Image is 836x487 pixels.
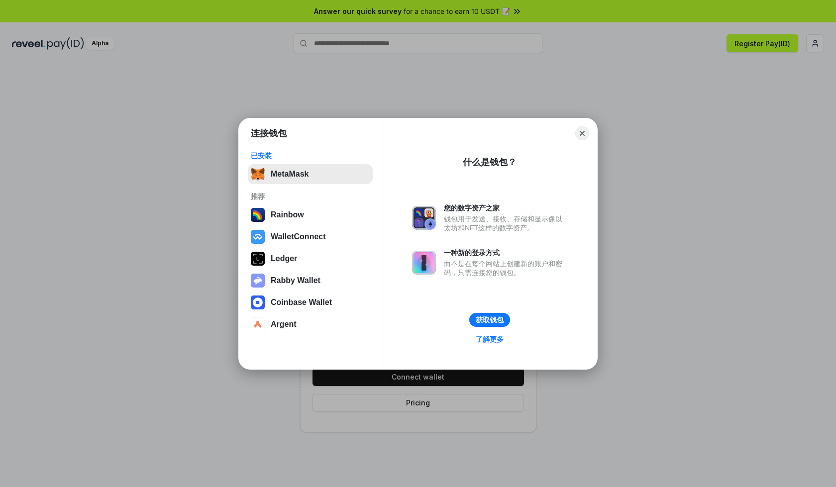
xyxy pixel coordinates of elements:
[248,314,373,334] button: Argent
[251,295,265,309] img: svg+xml,%3Csvg%20width%3D%2228%22%20height%3D%2228%22%20viewBox%3D%220%200%2028%2028%22%20fill%3D...
[251,230,265,244] img: svg+xml,%3Csvg%20width%3D%2228%22%20height%3D%2228%22%20viewBox%3D%220%200%2028%2028%22%20fill%3D...
[412,206,436,230] img: svg+xml,%3Csvg%20xmlns%3D%22http%3A%2F%2Fwww.w3.org%2F2000%2Fsvg%22%20fill%3D%22none%22%20viewBox...
[469,313,510,327] button: 获取钱包
[248,227,373,247] button: WalletConnect
[271,210,304,219] div: Rainbow
[271,320,297,329] div: Argent
[444,203,567,212] div: 您的数字资产之家
[271,276,320,285] div: Rabby Wallet
[248,205,373,225] button: Rainbow
[251,167,265,181] img: svg+xml,%3Csvg%20fill%3D%22none%22%20height%3D%2233%22%20viewBox%3D%220%200%2035%2033%22%20width%...
[251,208,265,222] img: svg+xml,%3Csvg%20width%3D%22120%22%20height%3D%22120%22%20viewBox%3D%220%200%20120%20120%22%20fil...
[248,271,373,291] button: Rabby Wallet
[575,126,589,140] button: Close
[463,156,517,168] div: 什么是钱包？
[251,274,265,288] img: svg+xml,%3Csvg%20xmlns%3D%22http%3A%2F%2Fwww.w3.org%2F2000%2Fsvg%22%20fill%3D%22none%22%20viewBox...
[248,164,373,184] button: MetaMask
[412,251,436,275] img: svg+xml,%3Csvg%20xmlns%3D%22http%3A%2F%2Fwww.w3.org%2F2000%2Fsvg%22%20fill%3D%22none%22%20viewBox...
[251,127,287,139] h1: 连接钱包
[271,232,326,241] div: WalletConnect
[444,214,567,232] div: 钱包用于发送、接收、存储和显示像以太坊和NFT这样的数字资产。
[476,315,504,324] div: 获取钱包
[271,254,297,263] div: Ledger
[251,317,265,331] img: svg+xml,%3Csvg%20width%3D%2228%22%20height%3D%2228%22%20viewBox%3D%220%200%2028%2028%22%20fill%3D...
[251,192,370,201] div: 推荐
[444,248,567,257] div: 一种新的登录方式
[251,151,370,160] div: 已安装
[476,335,504,344] div: 了解更多
[271,298,332,307] div: Coinbase Wallet
[444,259,567,277] div: 而不是在每个网站上创建新的账户和密码，只需连接您的钱包。
[248,292,373,312] button: Coinbase Wallet
[248,249,373,269] button: Ledger
[271,170,309,179] div: MetaMask
[470,333,510,346] a: 了解更多
[251,252,265,266] img: svg+xml,%3Csvg%20xmlns%3D%22http%3A%2F%2Fwww.w3.org%2F2000%2Fsvg%22%20width%3D%2228%22%20height%3...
